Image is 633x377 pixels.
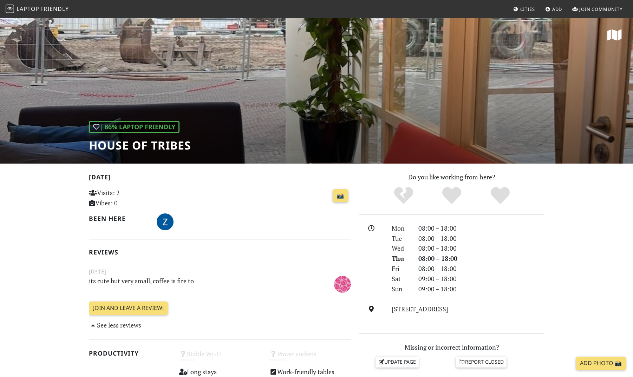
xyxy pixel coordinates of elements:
[387,233,414,244] div: Tue
[359,342,544,352] p: Missing or incorrect information?
[414,274,548,284] div: 09:00 – 18:00
[6,5,14,13] img: LaptopFriendly
[89,173,351,184] h2: [DATE]
[175,348,265,366] div: Stable Wi-Fi
[456,357,507,367] a: Report closed
[387,253,414,264] div: Thu
[387,223,414,233] div: Mon
[40,5,68,13] span: Friendly
[414,233,548,244] div: 08:00 – 18:00
[520,6,535,12] span: Cities
[414,264,548,274] div: 08:00 – 18:00
[414,284,548,294] div: 09:00 – 18:00
[333,189,348,203] a: 📸
[89,188,171,208] p: Visits: 2 Vibes: 0
[157,213,174,230] img: 5063-zoe.jpg
[334,276,351,293] img: 5615-kato.jpg
[89,302,168,315] a: Join and leave a review!
[542,3,565,15] a: Add
[85,267,355,276] small: [DATE]
[89,249,351,256] h2: Reviews
[89,350,171,357] h2: Productivity
[89,215,148,222] h2: Been here
[552,6,562,12] span: Add
[6,3,69,15] a: LaptopFriendly LaptopFriendly
[392,305,448,313] a: [STREET_ADDRESS]
[414,223,548,233] div: 08:00 – 18:00
[376,357,419,367] a: Update page
[428,186,476,205] div: Yes
[89,139,191,152] h1: House of Tribes
[387,243,414,253] div: Wed
[334,279,351,287] span: Kato van der Pol
[157,217,174,225] span: foodzoen
[579,6,622,12] span: Join Community
[387,264,414,274] div: Fri
[414,253,548,264] div: 08:00 – 18:00
[85,276,310,292] p: its cute but very small, coffee is fire to
[387,274,414,284] div: Sat
[17,5,39,13] span: Laptop
[569,3,625,15] a: Join Community
[576,357,626,370] a: Add Photo 📸
[510,3,538,15] a: Cities
[359,172,544,182] p: Do you like working from here?
[387,284,414,294] div: Sun
[379,186,428,205] div: No
[89,321,141,329] a: See less reviews
[89,121,180,133] div: | 86% Laptop Friendly
[265,348,355,366] div: Power sockets
[414,243,548,253] div: 08:00 – 18:00
[476,186,524,205] div: Definitely!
